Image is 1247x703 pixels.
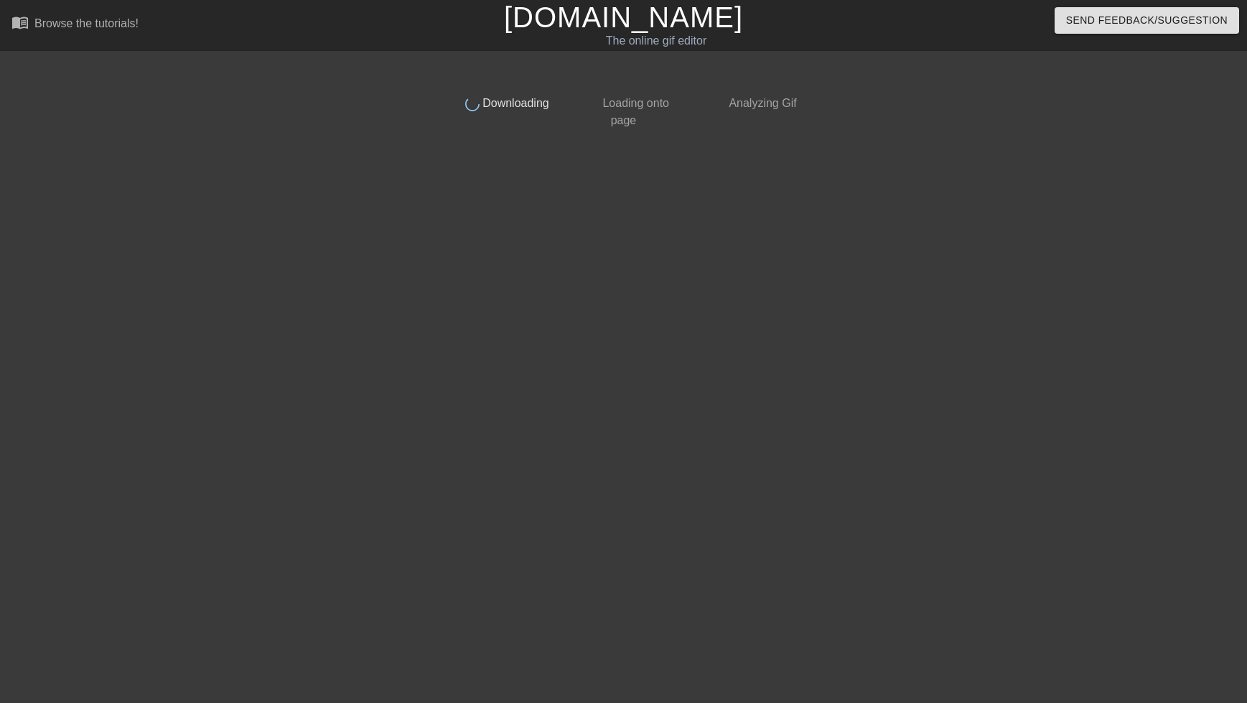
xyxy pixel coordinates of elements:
span: menu_book [11,14,29,31]
span: Send Feedback/Suggestion [1066,11,1228,29]
span: Analyzing Gif [727,97,797,109]
div: The online gif editor [423,32,889,50]
span: Loading onto page [599,97,669,126]
a: Browse the tutorials! [11,14,139,36]
div: Browse the tutorials! [34,17,139,29]
span: Downloading [480,97,549,109]
button: Send Feedback/Suggestion [1055,7,1239,34]
a: [DOMAIN_NAME] [504,1,743,33]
